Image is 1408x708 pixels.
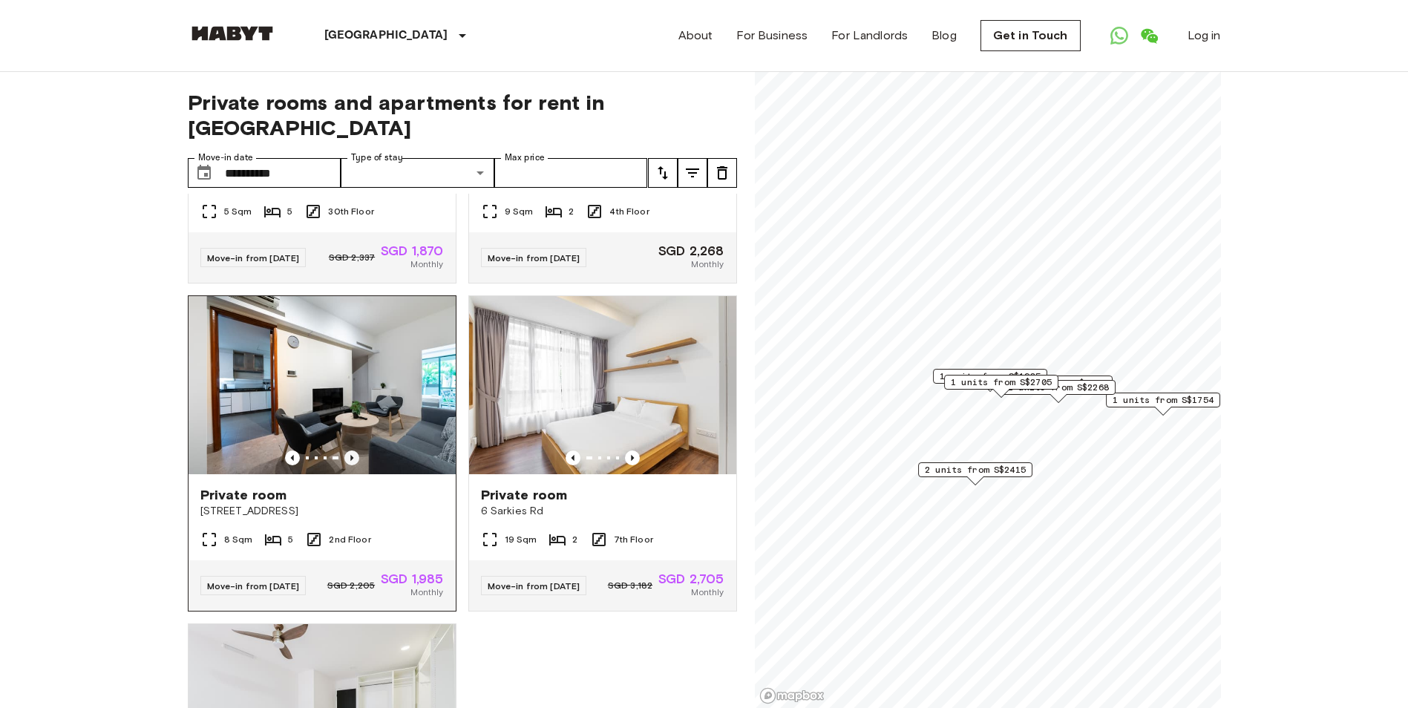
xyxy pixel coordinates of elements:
span: SGD 2,337 [329,251,375,264]
span: 6 Sarkies Rd [481,504,724,519]
span: 5 [287,205,292,218]
span: SGD 3,182 [608,579,652,592]
div: Map marker [918,462,1032,485]
a: Get in Touch [980,20,1081,51]
span: Private room [481,486,568,504]
span: Private rooms and apartments for rent in [GEOGRAPHIC_DATA] [188,90,737,140]
span: SGD 1,870 [381,244,443,258]
div: Map marker [1106,393,1220,416]
span: Monthly [691,586,724,599]
a: Blog [931,27,957,45]
span: Monthly [691,258,724,271]
span: SGD 2,705 [658,572,724,586]
img: Marketing picture of unit SG-01-003-012-01 [469,296,736,474]
span: 9 Sqm [505,205,534,218]
span: 19 Sqm [505,533,537,546]
span: 1 units from S$1985 [940,370,1041,383]
div: Map marker [1001,380,1116,403]
span: 30th Floor [328,205,374,218]
label: Max price [505,151,545,164]
button: Choose date, selected date is 6 Oct 2025 [189,158,219,188]
span: 7th Floor [614,533,653,546]
span: 5 Sqm [224,205,252,218]
button: tune [678,158,707,188]
img: Habyt [188,26,277,41]
a: For Landlords [831,27,908,45]
a: Mapbox logo [759,687,825,704]
p: [GEOGRAPHIC_DATA] [324,27,448,45]
a: Previous imagePrevious imagePrivate room[STREET_ADDRESS]8 Sqm52nd FloorMove-in from [DATE]SGD 2,2... [188,295,456,612]
span: 4th Floor [609,205,649,218]
span: Private room [200,486,287,504]
span: 1 units from S$2705 [951,376,1052,389]
div: Map marker [944,375,1058,398]
button: Previous image [344,450,359,465]
a: For Business [736,27,808,45]
span: 2nd Floor [329,533,370,546]
span: 5 [288,533,293,546]
span: Monthly [410,258,443,271]
span: Monthly [410,586,443,599]
span: 1 units from S$2268 [1008,381,1109,394]
span: Move-in from [DATE] [488,580,580,591]
label: Move-in date [198,151,253,164]
span: 1 units from S$1754 [1113,393,1214,407]
span: SGD 2,268 [658,244,724,258]
div: Map marker [933,369,1047,392]
img: Marketing picture of unit SG-01-083-001-005 [206,296,474,474]
button: Previous image [285,450,300,465]
button: Previous image [566,450,580,465]
span: SGD 2,205 [327,579,375,592]
button: Previous image [625,450,640,465]
a: Open WhatsApp [1104,21,1134,50]
span: Move-in from [DATE] [207,252,300,263]
a: Marketing picture of unit SG-01-003-012-01Previous imagePrevious imagePrivate room6 Sarkies Rd19 ... [468,295,737,612]
span: 2 [569,205,574,218]
span: Move-in from [DATE] [207,580,300,591]
span: 8 Sqm [224,533,253,546]
button: tune [648,158,678,188]
span: 1 units from S$1870 [1005,376,1106,390]
label: Type of stay [351,151,403,164]
div: Map marker [998,376,1113,399]
a: Open WeChat [1134,21,1164,50]
span: SGD 1,985 [381,572,443,586]
span: [STREET_ADDRESS] [200,504,444,519]
button: tune [707,158,737,188]
a: Log in [1188,27,1221,45]
a: About [678,27,713,45]
span: 2 units from S$2415 [925,463,1026,476]
span: 2 [572,533,577,546]
span: Move-in from [DATE] [488,252,580,263]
